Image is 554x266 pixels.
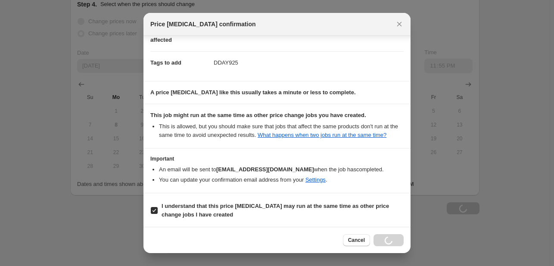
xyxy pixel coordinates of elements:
[393,18,405,30] button: Close
[162,203,389,218] b: I understand that this price [MEDICAL_DATA] may run at the same time as other price change jobs I...
[150,20,256,28] span: Price [MEDICAL_DATA] confirmation
[159,165,404,174] li: An email will be sent to when the job has completed .
[159,176,404,184] li: You can update your confirmation email address from your .
[214,51,404,74] dd: DDAY925
[258,132,386,138] a: What happens when two jobs run at the same time?
[343,234,370,246] button: Cancel
[150,89,356,96] b: A price [MEDICAL_DATA] like this usually takes a minute or less to complete.
[216,166,314,173] b: [EMAIL_ADDRESS][DOMAIN_NAME]
[150,155,404,162] h3: Important
[150,112,366,118] b: This job might run at the same time as other price change jobs you have created.
[305,176,326,183] a: Settings
[150,59,181,66] span: Tags to add
[348,237,365,244] span: Cancel
[159,122,404,139] li: This is allowed, but you should make sure that jobs that affect the same products don ' t run at ...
